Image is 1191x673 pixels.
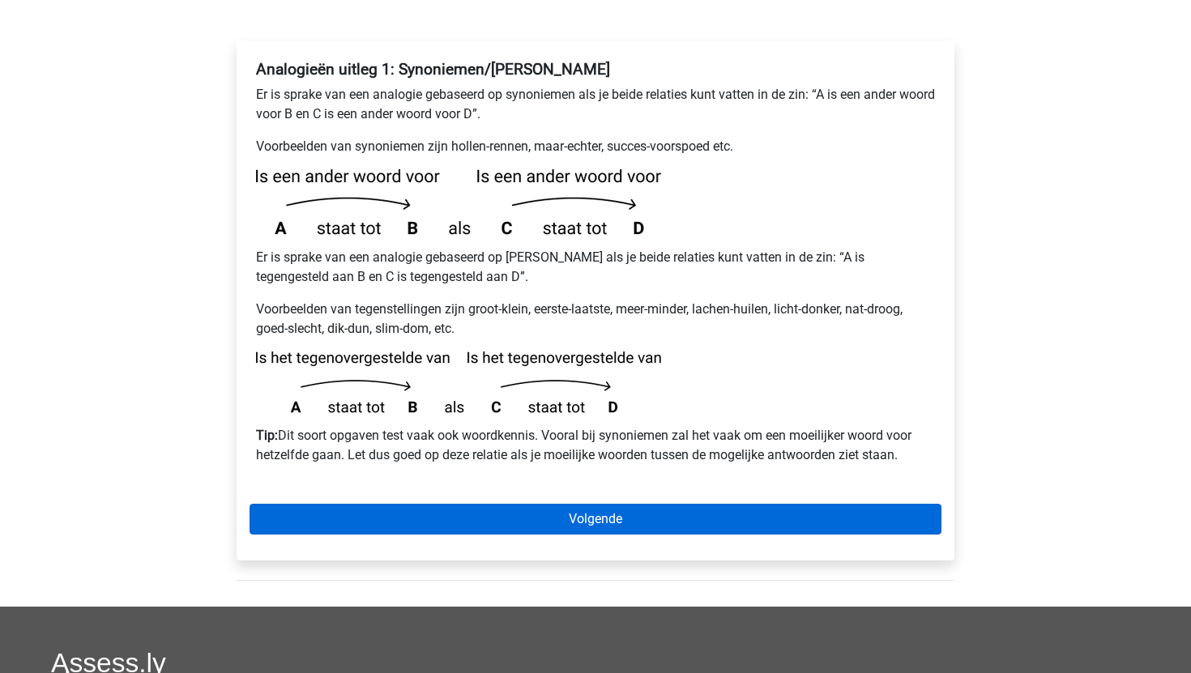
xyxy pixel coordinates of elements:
[256,169,661,235] img: analogies_pattern1.png
[250,504,941,535] a: Volgende
[256,300,935,339] p: Voorbeelden van tegenstellingen zijn groot-klein, eerste-laatste, meer-minder, lachen-huilen, lic...
[256,60,610,79] b: Analogieën uitleg 1: Synoniemen/[PERSON_NAME]
[256,428,278,443] b: Tip:
[256,85,935,124] p: Er is sprake van een analogie gebaseerd op synoniemen als je beide relaties kunt vatten in de zin...
[256,137,935,156] p: Voorbeelden van synoniemen zijn hollen-rennen, maar-echter, succes-voorspoed etc.
[256,248,935,287] p: Er is sprake van een analogie gebaseerd op [PERSON_NAME] als je beide relaties kunt vatten in de ...
[256,351,661,413] img: analogies_pattern1_2.png
[256,426,935,465] p: Dit soort opgaven test vaak ook woordkennis. Vooral bij synoniemen zal het vaak om een moeilijker...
